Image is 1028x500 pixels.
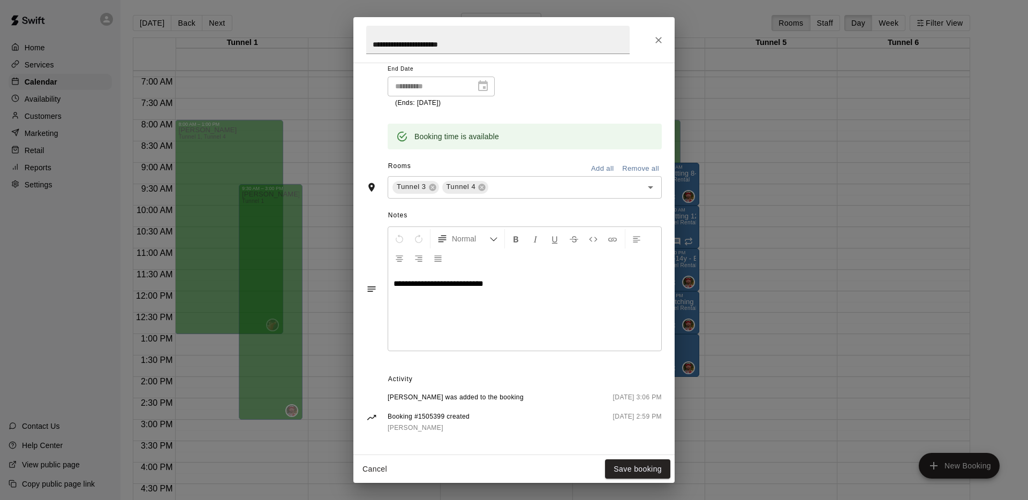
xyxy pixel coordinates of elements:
[390,248,409,268] button: Center Align
[395,98,487,109] p: (Ends: [DATE])
[366,182,377,193] svg: Rooms
[585,161,619,177] button: Add all
[603,229,622,248] button: Insert Link
[388,162,411,170] span: Rooms
[429,248,447,268] button: Justify Align
[410,229,428,248] button: Redo
[613,392,662,403] span: [DATE] 3:06 PM
[546,229,564,248] button: Format Underline
[584,229,602,248] button: Insert Code
[366,284,377,294] svg: Notes
[605,459,670,479] button: Save booking
[388,371,662,388] span: Activity
[390,229,409,248] button: Undo
[613,412,662,434] span: [DATE] 2:59 PM
[388,412,470,422] span: Booking #1505399 created
[388,62,495,77] span: End Date
[358,459,392,479] button: Cancel
[388,422,470,434] a: [PERSON_NAME]
[366,412,377,423] svg: Activity
[526,229,545,248] button: Format Italics
[442,181,480,192] span: Tunnel 4
[649,31,668,50] button: Close
[388,207,662,224] span: Notes
[452,233,489,244] span: Normal
[414,127,499,146] div: Booking time is available
[619,161,662,177] button: Remove all
[433,229,502,248] button: Formatting Options
[388,392,524,403] span: [PERSON_NAME] was added to the booking
[442,181,489,194] div: Tunnel 4
[388,424,443,431] span: [PERSON_NAME]
[628,229,646,248] button: Left Align
[410,248,428,268] button: Right Align
[507,229,525,248] button: Format Bold
[392,181,430,192] span: Tunnel 3
[392,181,439,194] div: Tunnel 3
[565,229,583,248] button: Format Strikethrough
[643,180,658,195] button: Open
